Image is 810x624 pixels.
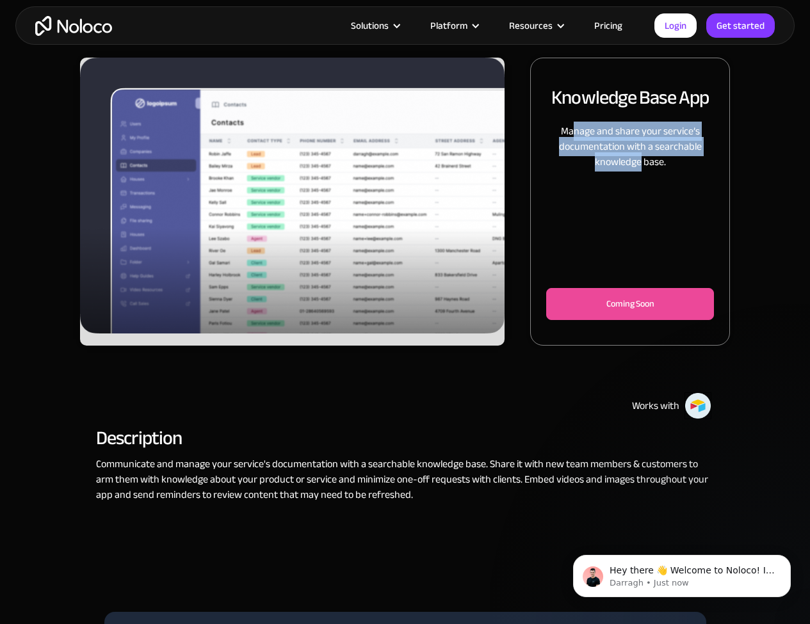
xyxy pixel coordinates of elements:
div: Coming Soon [567,296,693,312]
div: Resources [509,17,553,34]
a: Pricing [578,17,638,34]
iframe: Intercom notifications message [554,528,810,618]
div: Platform [430,17,467,34]
div: carousel [80,58,505,346]
p: Communicate and manage your service's documentation with a searchable knowledge base. Share it wi... [96,456,714,502]
div: Solutions [335,17,414,34]
p: Manage and share your service’s documentation with a searchable knowledge base. [546,124,714,170]
div: Resources [493,17,578,34]
div: Platform [414,17,493,34]
a: Login [654,13,697,38]
a: home [35,16,112,36]
img: Airtable [684,392,711,419]
div: Solutions [351,17,389,34]
h2: Knowledge Base App [551,84,709,111]
div: Works with [632,398,679,413]
div: 1 of 3 [80,58,505,346]
a: Get started [706,13,775,38]
h2: Description [96,432,714,444]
